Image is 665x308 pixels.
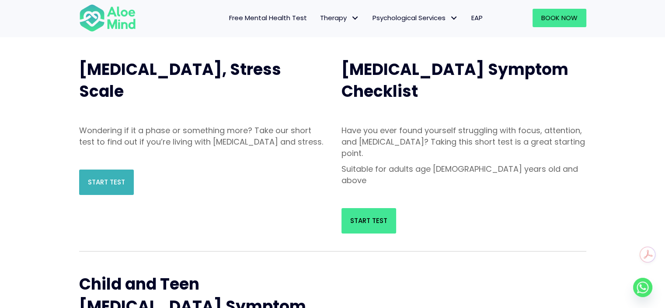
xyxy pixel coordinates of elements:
span: Therapy [320,13,359,22]
span: [MEDICAL_DATA] Symptom Checklist [341,58,568,103]
p: Suitable for adults age [DEMOGRAPHIC_DATA] years old and above [341,163,586,186]
span: Free Mental Health Test [229,13,307,22]
span: Start Test [350,216,387,225]
span: EAP [471,13,483,22]
img: Aloe mind Logo [79,4,136,32]
span: Psychological Services [373,13,458,22]
span: Psychological Services: submenu [448,12,460,25]
a: Free Mental Health Test [223,9,313,27]
span: Therapy: submenu [349,12,362,25]
a: Psychological ServicesPsychological Services: submenu [366,9,465,27]
span: Book Now [541,13,578,22]
a: Start Test [79,170,134,195]
a: Whatsapp [633,278,652,297]
nav: Menu [147,9,489,27]
a: EAP [465,9,489,27]
p: Wondering if it a phase or something more? Take our short test to find out if you’re living with ... [79,125,324,148]
span: Start Test [88,177,125,187]
p: Have you ever found yourself struggling with focus, attention, and [MEDICAL_DATA]? Taking this sh... [341,125,586,159]
a: Start Test [341,208,396,234]
span: [MEDICAL_DATA], Stress Scale [79,58,281,103]
a: Book Now [533,9,586,27]
a: TherapyTherapy: submenu [313,9,366,27]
